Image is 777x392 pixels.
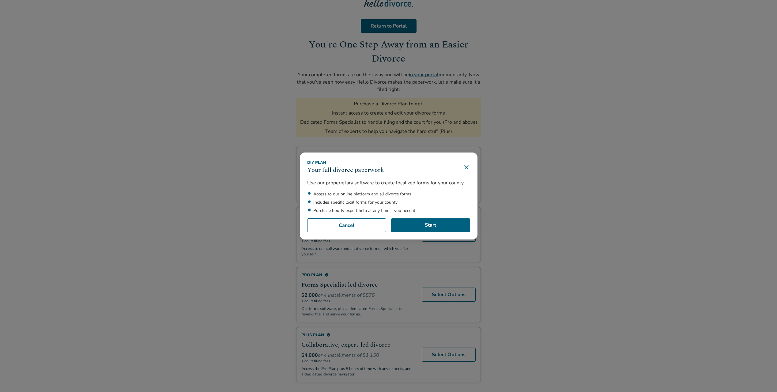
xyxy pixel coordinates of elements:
div: DIY Plan [307,160,384,165]
h3: Your full divorce paperwork [307,165,384,175]
li: Includes specific local forms for your county [313,199,470,205]
iframe: Chat Widget [746,363,777,392]
p: Use our properietary software to create localized forms for your county. [307,179,470,186]
li: Purchase hourly expert help at any time if you need it [313,208,470,213]
li: Access to our online platform and all divorce forms [313,191,470,197]
a: Start [391,218,470,232]
button: Cancel [307,218,386,232]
